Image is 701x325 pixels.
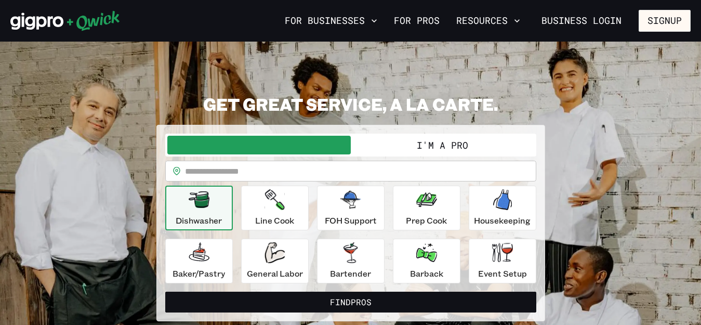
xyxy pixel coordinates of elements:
[247,267,303,280] p: General Labor
[165,186,233,230] button: Dishwasher
[165,239,233,283] button: Baker/Pastry
[173,267,225,280] p: Baker/Pastry
[156,94,545,114] h2: GET GREAT SERVICE, A LA CARTE.
[474,214,531,227] p: Housekeeping
[452,12,524,30] button: Resources
[241,239,309,283] button: General Labor
[317,186,385,230] button: FOH Support
[281,12,381,30] button: For Businesses
[317,239,385,283] button: Bartender
[393,186,460,230] button: Prep Cook
[351,136,534,154] button: I'm a Pro
[410,267,443,280] p: Barback
[393,239,460,283] button: Barback
[176,214,222,227] p: Dishwasher
[639,10,691,32] button: Signup
[255,214,294,227] p: Line Cook
[469,239,536,283] button: Event Setup
[165,292,536,313] button: FindPros
[469,186,536,230] button: Housekeeping
[533,10,630,32] a: Business Login
[390,12,444,30] a: For Pros
[325,214,377,227] p: FOH Support
[330,267,371,280] p: Bartender
[167,136,351,154] button: I'm a Business
[478,267,527,280] p: Event Setup
[406,214,447,227] p: Prep Cook
[241,186,309,230] button: Line Cook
